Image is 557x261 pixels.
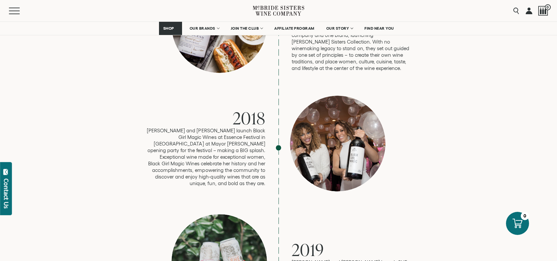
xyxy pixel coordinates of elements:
[190,26,215,31] span: OUR BRANDS
[270,22,319,35] a: AFFILIATE PROGRAM
[147,127,265,187] p: [PERSON_NAME] and [PERSON_NAME] launch Black Girl Magic Wines at Essence Festival in [GEOGRAPHIC_...
[226,22,267,35] a: JOIN THE CLUB
[231,26,259,31] span: JOIN THE CLUB
[292,6,410,72] p: [PERSON_NAME] and [PERSON_NAME] decide to bring their collections of wines from [GEOGRAPHIC_DATA]...
[292,238,324,261] span: 2019
[521,212,529,220] div: 0
[326,26,349,31] span: OUR STORY
[233,107,265,129] span: 2018
[274,26,314,31] span: AFFILIATE PROGRAM
[9,8,33,14] button: Mobile Menu Trigger
[185,22,223,35] a: OUR BRANDS
[159,22,182,35] a: SHOP
[3,179,10,209] div: Contact Us
[545,4,551,10] span: 0
[322,22,357,35] a: OUR STORY
[364,26,394,31] span: FIND NEAR YOU
[163,26,174,31] span: SHOP
[360,22,398,35] a: FIND NEAR YOU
